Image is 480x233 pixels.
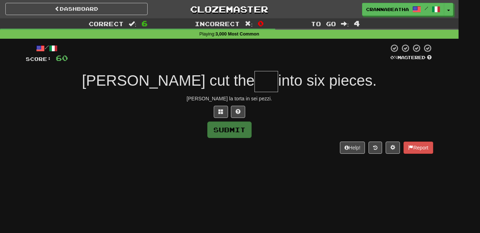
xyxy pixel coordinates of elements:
a: Clozemaster [158,3,301,15]
button: Submit [207,122,252,138]
span: Correct [89,20,124,27]
div: Mastered [389,54,433,61]
span: 6 [142,19,148,28]
div: / [26,44,68,53]
button: Help! [340,142,365,154]
span: crannabeatha [366,6,409,13]
span: 60 [56,53,68,62]
button: Single letter hint - you only get 1 per sentence and score half the points! alt+h [231,106,245,118]
span: 4 [354,19,360,28]
span: Incorrect [195,20,240,27]
span: [PERSON_NAME] cut the [82,72,254,89]
span: Score: [26,56,51,62]
span: 0 % [390,54,397,60]
span: / [425,6,428,11]
button: Switch sentence to multiple choice alt+p [214,106,228,118]
span: : [341,21,349,27]
button: Round history (alt+y) [368,142,382,154]
strong: 3,000 Most Common [216,32,259,37]
div: [PERSON_NAME] la torta in sei pezzi. [26,95,433,102]
span: To go [311,20,336,27]
button: Report [404,142,433,154]
a: Dashboard [5,3,148,15]
a: crannabeatha / [362,3,444,16]
span: : [129,21,137,27]
span: : [245,21,253,27]
span: 0 [258,19,264,28]
span: into six pieces. [278,72,376,89]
